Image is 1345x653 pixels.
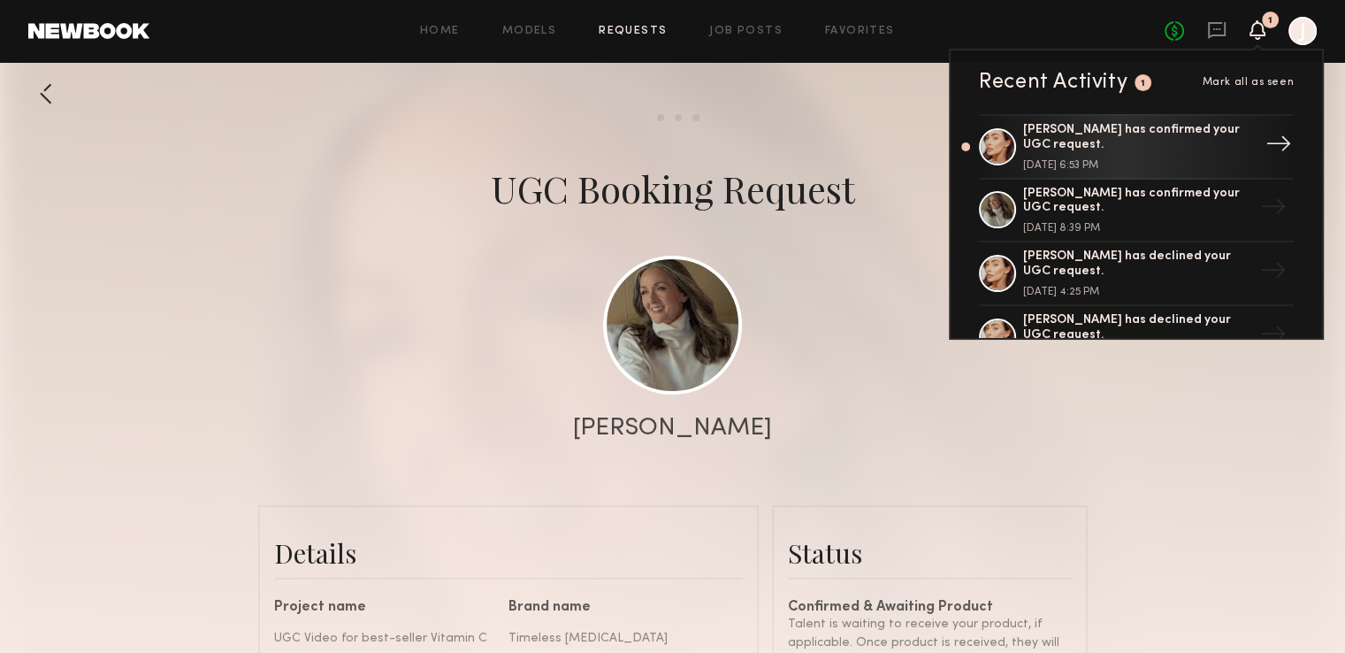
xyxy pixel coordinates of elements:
[1023,160,1253,171] div: [DATE] 6:53 PM
[825,26,895,37] a: Favorites
[274,629,495,648] div: UGC Video for best-seller Vitamin C
[1253,250,1294,296] div: →
[1253,314,1294,360] div: →
[1023,287,1253,297] div: [DATE] 4:25 PM
[979,114,1294,180] a: [PERSON_NAME] has confirmed your UGC request.[DATE] 6:53 PM→
[599,26,667,37] a: Requests
[979,306,1294,370] a: [PERSON_NAME] has declined your UGC request.→
[573,416,772,441] div: [PERSON_NAME]
[491,164,855,213] div: UGC Booking Request
[502,26,556,37] a: Models
[1288,17,1317,45] a: J
[788,535,1072,571] div: Status
[979,242,1294,306] a: [PERSON_NAME] has declined your UGC request.[DATE] 4:25 PM→
[1258,124,1299,170] div: →
[979,180,1294,243] a: [PERSON_NAME] has confirmed your UGC request.[DATE] 8:39 PM→
[508,601,730,615] div: Brand name
[1023,223,1253,234] div: [DATE] 8:39 PM
[979,72,1127,93] div: Recent Activity
[1202,77,1294,88] span: Mark all as seen
[1268,16,1272,26] div: 1
[1253,187,1294,233] div: →
[274,535,743,571] div: Details
[420,26,460,37] a: Home
[1023,250,1253,280] div: [PERSON_NAME] has declined your UGC request.
[274,601,495,615] div: Project name
[709,26,783,37] a: Job Posts
[1141,79,1146,88] div: 1
[1023,187,1253,217] div: [PERSON_NAME] has confirmed your UGC request.
[788,601,1072,615] div: Confirmed & Awaiting Product
[508,629,730,648] div: Timeless [MEDICAL_DATA]
[1023,313,1253,343] div: [PERSON_NAME] has declined your UGC request.
[1023,123,1253,153] div: [PERSON_NAME] has confirmed your UGC request.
